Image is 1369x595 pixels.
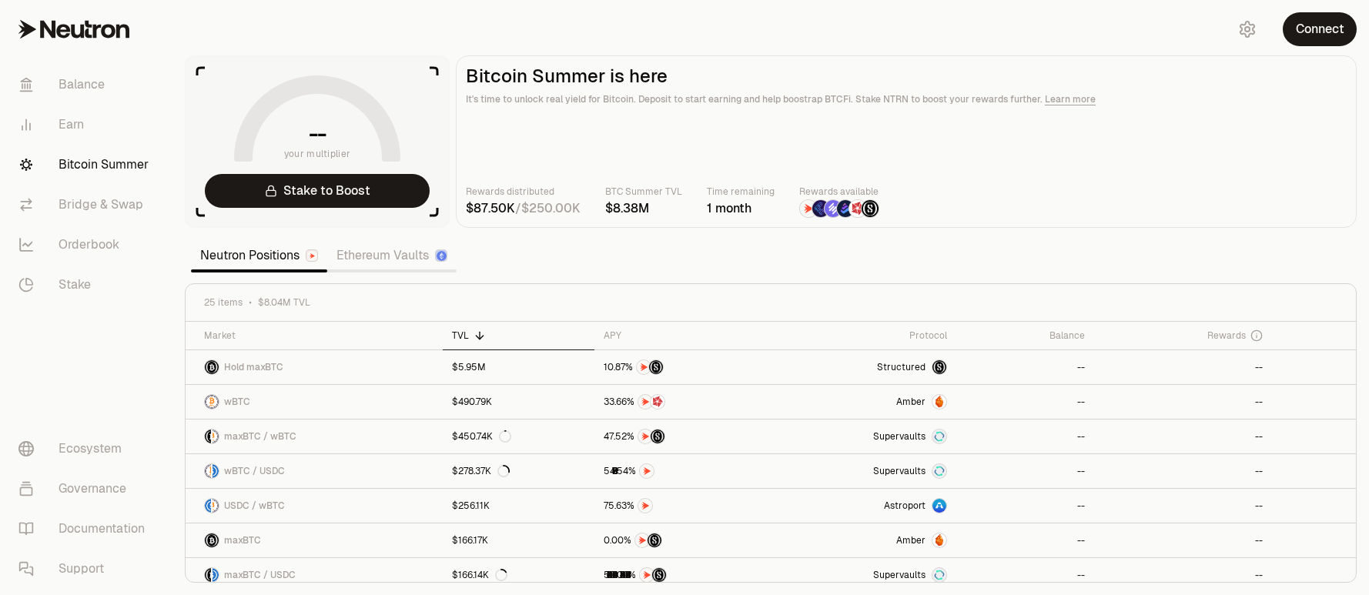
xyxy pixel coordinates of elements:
[224,465,285,477] span: wBTC / USDC
[186,523,443,557] a: maxBTC LogomaxBTC
[205,499,211,513] img: USDC Logo
[956,454,1095,488] a: --
[452,465,510,477] div: $278.37K
[6,265,166,305] a: Stake
[932,464,946,478] img: Supervaults
[224,361,283,373] span: Hold maxBTC
[327,240,457,271] a: Ethereum Vaults
[466,184,581,199] p: Rewards distributed
[776,385,956,419] a: AmberAmber
[224,396,250,408] span: wBTC
[186,420,443,453] a: maxBTC LogowBTC LogomaxBTC / wBTC
[205,533,219,547] img: maxBTC Logo
[452,569,507,581] div: $166.14K
[452,430,511,443] div: $450.74K
[466,199,581,218] div: /
[6,105,166,145] a: Earn
[884,500,925,512] span: Astroport
[652,568,666,582] img: Structured Points
[932,533,946,547] img: Amber
[637,360,651,374] img: NTRN
[6,145,166,185] a: Bitcoin Summer
[651,395,664,409] img: Mars Fragments
[707,199,775,218] div: 1 month
[213,464,219,478] img: USDC Logo
[594,558,776,592] a: NTRNStructured Points
[776,523,956,557] a: AmberAmber
[896,534,925,547] span: Amber
[594,420,776,453] a: NTRNStructured Points
[877,361,925,373] span: Structured
[284,146,351,162] span: your multiplier
[956,420,1095,453] a: --
[638,430,652,443] img: NTRN
[452,396,492,408] div: $490.79K
[213,568,219,582] img: USDC Logo
[443,454,594,488] a: $278.37K
[1094,385,1271,419] a: --
[443,420,594,453] a: $450.74K
[776,350,956,384] a: StructuredmaxBTC
[932,360,946,374] img: maxBTC
[605,184,682,199] p: BTC Summer TVL
[452,500,490,512] div: $256.11K
[437,251,447,261] img: Ethereum Logo
[205,430,211,443] img: maxBTC Logo
[452,361,486,373] div: $5.95M
[776,454,956,488] a: SupervaultsSupervaults
[466,92,1347,107] p: It's time to unlock real yield for Bitcoin. Deposit to start earning and help boostrap BTCFi. Sta...
[224,534,261,547] span: maxBTC
[776,420,956,453] a: SupervaultsSupervaults
[6,225,166,265] a: Orderbook
[799,184,879,199] p: Rewards available
[186,489,443,523] a: USDC LogowBTC LogoUSDC / wBTC
[812,200,829,217] img: EtherFi Points
[825,200,842,217] img: Solv Points
[6,469,166,509] a: Governance
[873,465,925,477] span: Supervaults
[307,251,317,261] img: Neutron Logo
[932,430,946,443] img: Supervaults
[224,500,285,512] span: USDC / wBTC
[638,499,652,513] img: NTRN
[258,296,310,309] span: $8.04M TVL
[932,395,946,409] img: Amber
[6,185,166,225] a: Bridge & Swap
[776,558,956,592] a: SupervaultsSupervaults
[594,385,776,419] a: NTRNMars Fragments
[443,350,594,384] a: $5.95M
[862,200,879,217] img: Structured Points
[205,395,219,409] img: wBTC Logo
[205,568,211,582] img: maxBTC Logo
[1094,454,1271,488] a: --
[604,463,767,479] button: NTRN
[205,174,430,208] a: Stake to Boost
[849,200,866,217] img: Mars Fragments
[1283,12,1357,46] button: Connect
[966,329,1086,342] div: Balance
[640,464,654,478] img: NTRN
[6,65,166,105] a: Balance
[604,498,767,513] button: NTRN
[443,558,594,592] a: $166.14K
[649,360,663,374] img: Structured Points
[186,385,443,419] a: wBTC LogowBTC
[186,454,443,488] a: wBTC LogoUSDC LogowBTC / USDC
[1045,93,1096,105] a: Learn more
[1094,523,1271,557] a: --
[213,499,219,513] img: wBTC Logo
[204,329,433,342] div: Market
[956,350,1095,384] a: --
[443,489,594,523] a: $256.11K
[1094,350,1271,384] a: --
[204,296,243,309] span: 25 items
[6,509,166,549] a: Documentation
[604,394,767,409] button: NTRNMars Fragments
[896,396,925,408] span: Amber
[640,568,654,582] img: NTRN
[452,534,488,547] div: $166.17K
[205,464,211,478] img: wBTC Logo
[594,489,776,523] a: NTRN
[1094,420,1271,453] a: --
[956,558,1095,592] a: --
